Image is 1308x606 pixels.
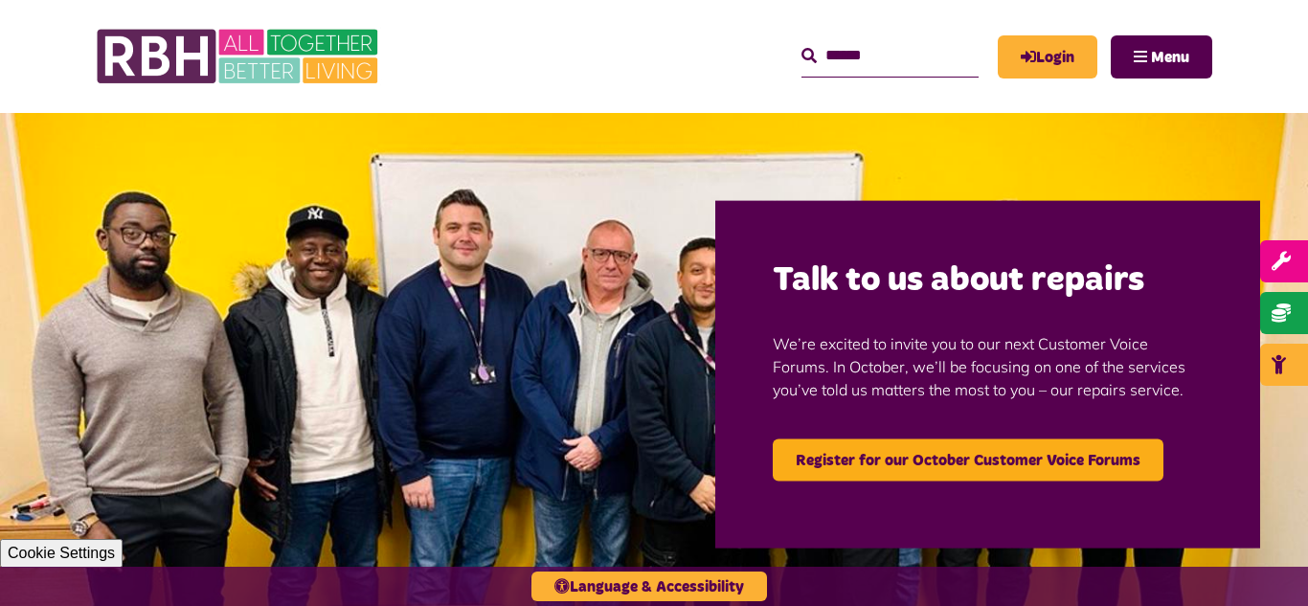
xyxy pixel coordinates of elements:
[1151,50,1189,65] span: Menu
[773,303,1203,429] p: We’re excited to invite you to our next Customer Voice Forums. In October, we’ll be focusing on o...
[1111,35,1212,79] button: Navigation
[531,572,767,601] button: Language & Accessibility
[773,258,1203,303] h2: Talk to us about repairs
[773,438,1163,481] a: Register for our October Customer Voice Forums
[96,19,383,94] img: RBH
[998,35,1097,79] a: MyRBH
